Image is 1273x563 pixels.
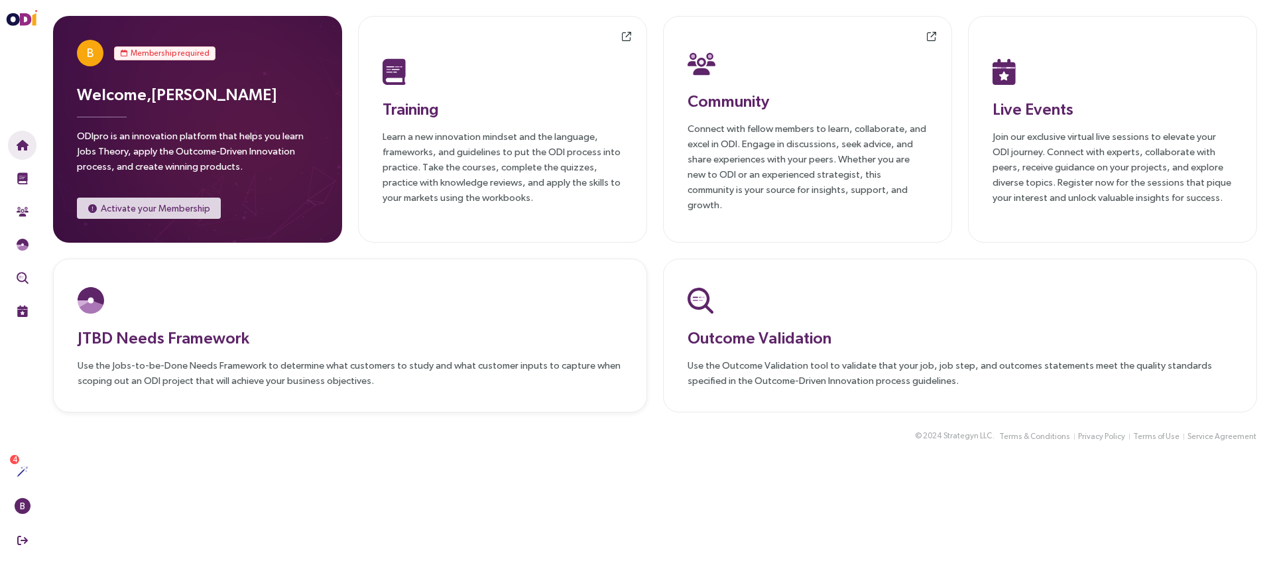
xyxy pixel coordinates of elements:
span: Terms & Conditions [999,430,1070,443]
h3: Live Events [993,97,1233,121]
span: B [20,498,25,514]
img: Training [383,58,406,85]
button: Actions [8,457,36,486]
button: Privacy Policy [1077,430,1126,444]
img: Community [688,50,715,77]
h3: Welcome, [PERSON_NAME] [77,82,318,106]
h3: JTBD Needs Framework [78,326,623,349]
span: Membership required [131,46,210,60]
img: Training [17,172,29,184]
img: Actions [17,466,29,477]
button: Sign Out [8,526,36,555]
img: JTBD Needs Platform [78,287,104,314]
button: Training [8,164,36,193]
span: Strategyn LLC [943,430,992,442]
button: Terms of Use [1132,430,1180,444]
div: © 2024 . [915,429,995,443]
img: Outcome Validation [688,287,713,314]
p: Learn a new innovation mindset and the language, frameworks, and guidelines to put the ODI proces... [383,129,623,205]
button: Community [8,197,36,226]
img: JTBD Needs Framework [17,239,29,251]
p: Use the Jobs-to-be-Done Needs Framework to determine what customers to study and what customer in... [78,357,623,388]
button: B [8,491,36,521]
span: 4 [13,455,17,464]
p: Connect with fellow members to learn, collaborate, and excel in ODI. Engage in discussions, seek ... [688,121,928,212]
button: Outcome Validation [8,263,36,292]
h3: Outcome Validation [688,326,1233,349]
span: Activate your Membership [101,201,210,216]
img: Live Events [993,58,1016,85]
span: Privacy Policy [1078,430,1125,443]
span: Terms of Use [1133,430,1180,443]
h3: Training [383,97,623,121]
p: ODIpro is an innovation platform that helps you learn Jobs Theory, apply the Outcome-Driven Innov... [77,128,318,182]
img: Community [17,206,29,218]
button: Strategyn LLC [943,429,993,443]
button: Home [8,131,36,160]
button: Activate your Membership [77,198,221,219]
span: Service Agreement [1187,430,1256,443]
img: Outcome Validation [17,272,29,284]
button: Live Events [8,296,36,326]
span: B [87,40,93,66]
p: Use the Outcome Validation tool to validate that your job, job step, and outcomes statements meet... [688,357,1233,388]
h3: Community [688,89,928,113]
img: Live Events [17,305,29,317]
button: Needs Framework [8,230,36,259]
sup: 4 [10,455,19,464]
button: Service Agreement [1187,430,1257,444]
p: Join our exclusive virtual live sessions to elevate your ODI journey. Connect with experts, colla... [993,129,1233,205]
button: Terms & Conditions [999,430,1071,444]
